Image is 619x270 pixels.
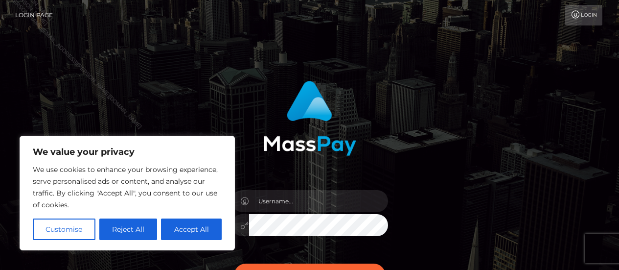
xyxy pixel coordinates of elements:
a: Login [565,5,602,25]
a: Login Page [15,5,53,25]
p: We use cookies to enhance your browsing experience, serve personalised ads or content, and analys... [33,164,222,211]
input: Username... [249,190,388,212]
button: Accept All [161,219,222,240]
button: Customise [33,219,95,240]
div: We value your privacy [20,136,235,250]
img: MassPay Login [263,81,356,156]
button: Reject All [99,219,158,240]
p: We value your privacy [33,146,222,158]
